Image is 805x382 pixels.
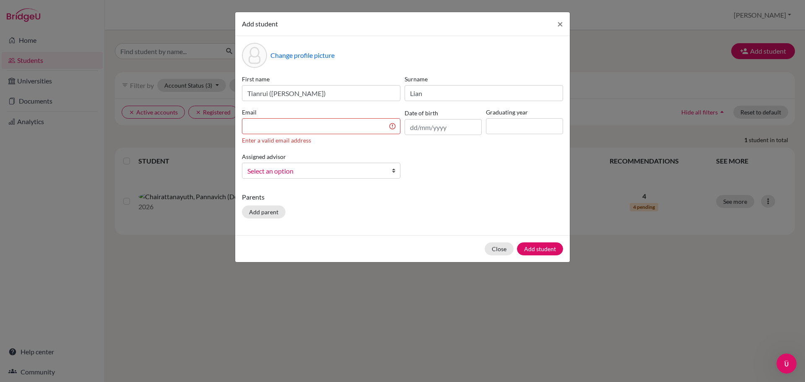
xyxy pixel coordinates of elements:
label: Date of birth [405,109,438,117]
label: Graduating year [486,108,563,117]
button: Add parent [242,205,286,218]
label: First name [242,75,400,83]
button: Close [485,242,514,255]
p: Parents [242,192,563,202]
label: Assigned advisor [242,152,286,161]
div: Profile picture [242,43,267,68]
div: Enter a valid email address [242,136,400,145]
iframe: Intercom live chat [776,353,797,374]
label: Surname [405,75,563,83]
span: Select an option [247,166,384,177]
span: × [557,18,563,30]
input: dd/mm/yyyy [405,119,482,135]
label: Email [242,108,400,117]
button: Add student [517,242,563,255]
button: Close [551,12,570,36]
span: Add student [242,20,278,28]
